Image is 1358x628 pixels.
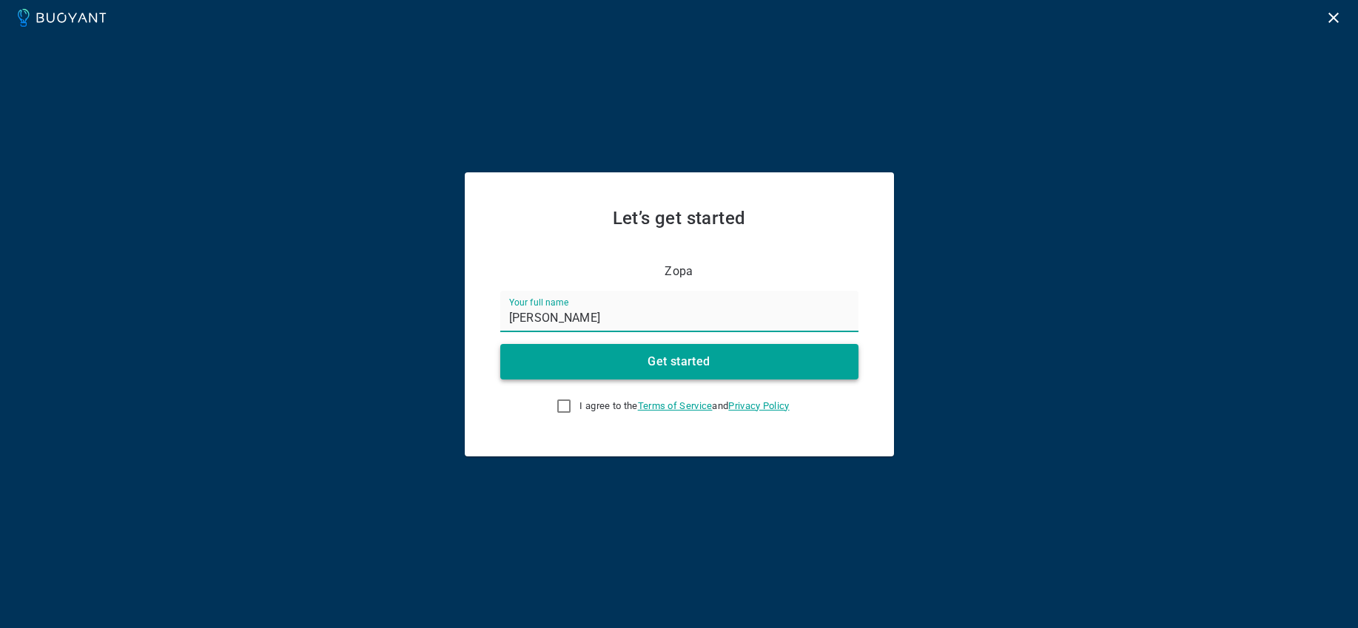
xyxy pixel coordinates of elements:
button: Logout [1321,5,1346,30]
label: Your full name [509,296,568,308]
a: Terms of Service [638,400,713,411]
a: Privacy Policy [728,400,789,411]
h2: Let’s get started [500,208,858,229]
p: Zopa [665,264,693,279]
a: Logout [1321,10,1346,24]
button: Get started [500,344,858,379]
span: I agree to the and [579,400,789,412]
h4: Get started [648,354,710,369]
